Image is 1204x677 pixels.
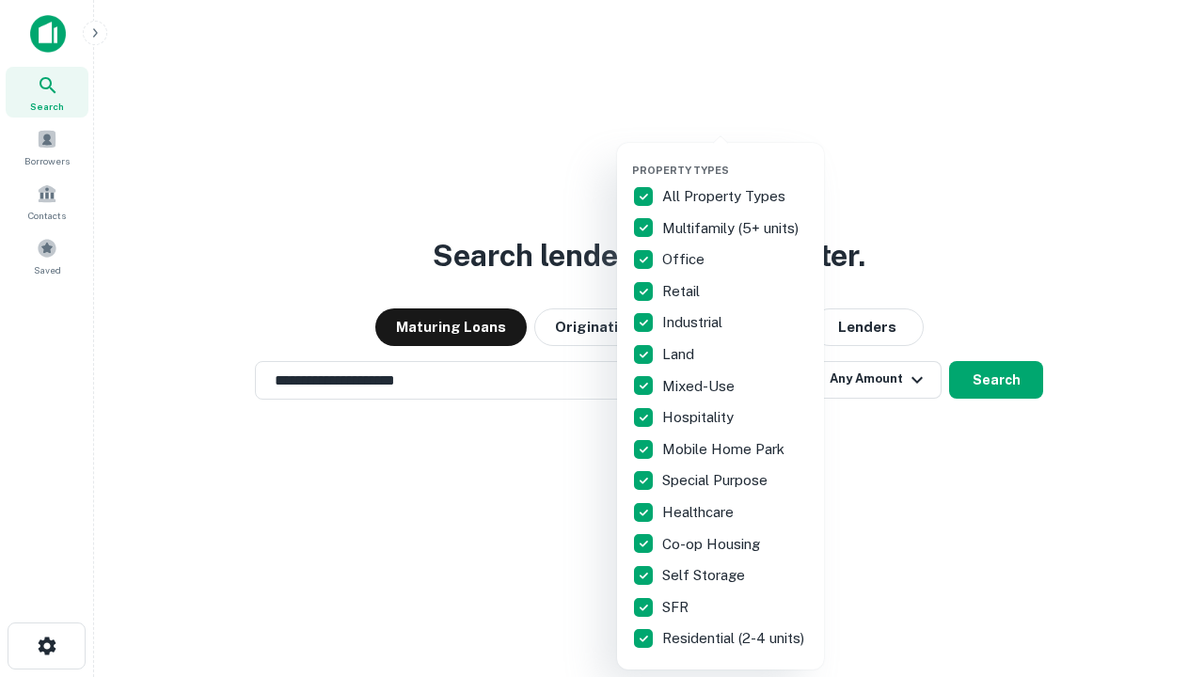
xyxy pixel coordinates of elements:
span: Property Types [632,165,729,176]
p: Special Purpose [662,469,771,492]
p: Hospitality [662,406,737,429]
p: Self Storage [662,564,749,587]
p: Healthcare [662,501,737,524]
p: Mobile Home Park [662,438,788,461]
p: Retail [662,280,704,303]
p: SFR [662,596,692,619]
p: Mixed-Use [662,375,738,398]
p: All Property Types [662,185,789,208]
p: Industrial [662,311,726,334]
p: Multifamily (5+ units) [662,217,802,240]
p: Co-op Housing [662,533,764,556]
iframe: Chat Widget [1110,527,1204,617]
p: Residential (2-4 units) [662,627,808,650]
p: Land [662,343,698,366]
p: Office [662,248,708,271]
